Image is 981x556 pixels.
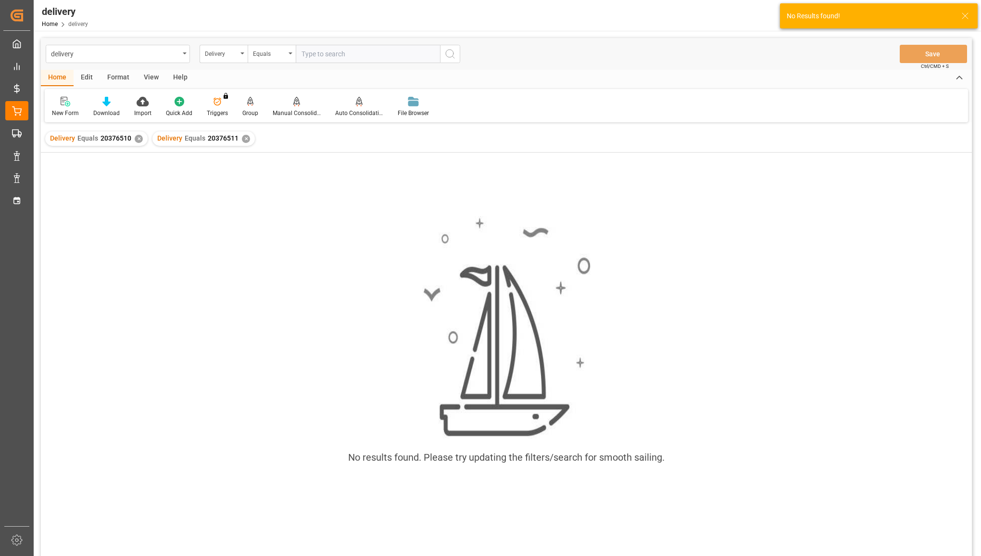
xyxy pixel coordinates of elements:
span: Equals [185,134,205,142]
div: Equals [253,47,286,58]
div: No Results found! [787,11,952,21]
div: Help [166,70,195,86]
button: search button [440,45,460,63]
div: Manual Consolidation [273,109,321,117]
span: Ctrl/CMD + S [921,63,949,70]
div: No results found. Please try updating the filters/search for smooth sailing. [348,450,665,465]
div: Quick Add [166,109,192,117]
div: File Browser [398,109,429,117]
span: Equals [77,134,98,142]
div: View [137,70,166,86]
a: Home [42,21,58,27]
div: Auto Consolidation [335,109,383,117]
div: Group [242,109,258,117]
span: Delivery [157,134,182,142]
div: Import [134,109,151,117]
span: Delivery [50,134,75,142]
div: Edit [74,70,100,86]
div: Delivery [205,47,238,58]
div: delivery [51,47,179,59]
button: open menu [46,45,190,63]
span: 20376510 [101,134,131,142]
div: Download [93,109,120,117]
span: 20376511 [208,134,239,142]
img: smooth_sailing.jpeg [422,216,591,439]
button: Save [900,45,967,63]
button: open menu [248,45,296,63]
div: Format [100,70,137,86]
div: ✕ [242,135,250,143]
button: open menu [200,45,248,63]
div: Home [41,70,74,86]
div: New Form [52,109,79,117]
div: ✕ [135,135,143,143]
div: delivery [42,4,88,19]
input: Type to search [296,45,440,63]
